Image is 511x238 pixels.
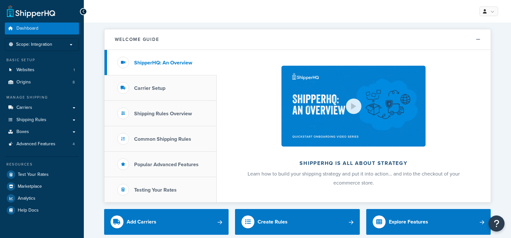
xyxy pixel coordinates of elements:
[5,57,79,63] div: Basic Setup
[73,80,75,85] span: 8
[16,42,52,47] span: Scope: Integration
[258,217,288,226] div: Create Rules
[5,114,79,126] a: Shipping Rules
[5,76,79,88] a: Origins8
[281,66,425,147] img: ShipperHQ is all about strategy
[104,209,229,235] a: Add Carriers
[5,23,79,34] a: Dashboard
[16,129,29,135] span: Boxes
[5,138,79,150] li: Advanced Features
[134,85,165,91] h3: Carrier Setup
[5,76,79,88] li: Origins
[5,162,79,167] div: Resources
[115,37,159,42] h2: Welcome Guide
[18,196,35,201] span: Analytics
[389,217,428,226] div: Explore Features
[16,141,55,147] span: Advanced Features
[16,26,38,31] span: Dashboard
[18,172,49,177] span: Test Your Rates
[18,184,42,189] span: Marketplace
[104,29,491,50] button: Welcome Guide
[5,95,79,100] div: Manage Shipping
[18,208,39,213] span: Help Docs
[5,102,79,114] a: Carriers
[16,117,46,123] span: Shipping Rules
[16,80,31,85] span: Origins
[134,111,192,117] h3: Shipping Rules Overview
[5,64,79,76] a: Websites1
[134,187,177,193] h3: Testing Your Rates
[248,170,460,186] span: Learn how to build your shipping strategy and put it into action… and into the checkout of your e...
[235,209,360,235] a: Create Rules
[5,181,79,192] a: Marketplace
[5,205,79,216] a: Help Docs
[127,217,156,226] div: Add Carriers
[5,126,79,138] a: Boxes
[5,169,79,180] a: Test Your Rates
[134,136,191,142] h3: Common Shipping Rules
[5,64,79,76] li: Websites
[234,160,474,166] h2: ShipperHQ is all about strategy
[488,215,505,232] button: Open Resource Center
[16,105,32,110] span: Carriers
[16,67,34,73] span: Websites
[134,162,199,167] h3: Popular Advanced Features
[134,60,192,66] h3: ShipperHQ: An Overview
[366,209,491,235] a: Explore Features
[73,141,75,147] span: 4
[5,138,79,150] a: Advanced Features4
[74,67,75,73] span: 1
[5,193,79,204] a: Analytics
